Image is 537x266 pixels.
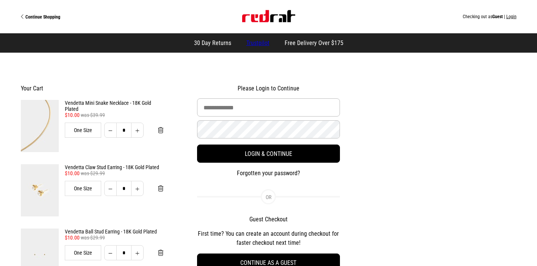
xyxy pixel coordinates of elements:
span: Guest [492,14,503,19]
span: 30 Day Returns [194,39,231,47]
span: $10.00 [65,235,80,241]
button: Decrease quantity [104,181,117,196]
button: Decrease quantity [104,245,117,260]
button: Increase quantity [131,245,144,260]
button: Remove from cart [152,245,169,260]
span: was $29.99 [81,170,105,176]
input: Email Address [197,98,340,117]
span: $10.00 [65,170,80,176]
div: One Size [65,245,101,260]
button: Remove from cart [152,181,169,196]
h2: Guest Checkout [197,216,340,223]
div: One Size [65,181,101,196]
img: Vendetta Claw Stud Earring - 18K Gold Plated [21,164,59,216]
span: was $29.99 [81,235,105,241]
img: Vendetta Mini Snake Necklace - 18K Gold Plated [21,100,59,152]
iframe: Customer reviews powered by Trustpilot [373,85,516,217]
span: Free Delivery Over $175 [285,39,343,47]
button: Increase quantity [131,181,144,196]
h2: Your Cart [21,85,164,92]
input: Quantity [116,245,132,260]
button: Remove from cart [152,123,169,138]
p: First time? You can create an account during checkout for faster checkout next time! [197,229,340,247]
h2: Please Login to Continue [197,85,340,92]
div: Checking out as [145,14,517,19]
span: $10.00 [65,112,80,118]
a: Vendetta Mini Snake Necklace - 18K Gold Plated [65,100,164,112]
div: One Size [65,123,101,138]
a: Trustpilot [246,39,269,47]
button: Increase quantity [131,123,144,138]
a: Vendetta Ball Stud Earring - 18K Gold Plated [65,229,164,235]
button: Decrease quantity [104,123,117,138]
span: | [504,14,505,19]
input: Quantity [116,181,132,196]
button: Forgotten your password? [197,169,340,178]
button: Login [506,14,517,19]
a: Vendetta Claw Stud Earring - 18K Gold Plated [65,164,164,170]
span: was $39.99 [81,112,105,118]
button: Login & Continue [197,145,340,163]
a: Continue Shopping [21,14,145,20]
input: Quantity [116,123,132,138]
span: Continue Shopping [25,14,60,20]
img: Red Rat [242,10,295,22]
input: Password [197,120,340,138]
